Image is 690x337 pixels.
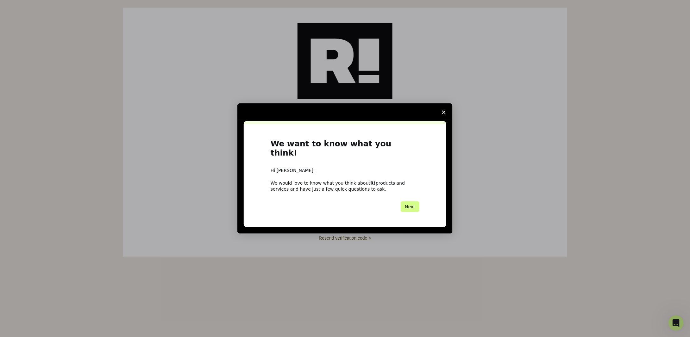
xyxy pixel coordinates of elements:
b: R! [370,181,376,186]
span: Close survey [435,103,453,121]
button: Next [401,201,419,212]
div: We would love to know what you think about products and services and have just a few quick questi... [271,180,419,192]
div: Hi [PERSON_NAME], [271,168,419,174]
h1: We want to know what you think! [271,139,419,161]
